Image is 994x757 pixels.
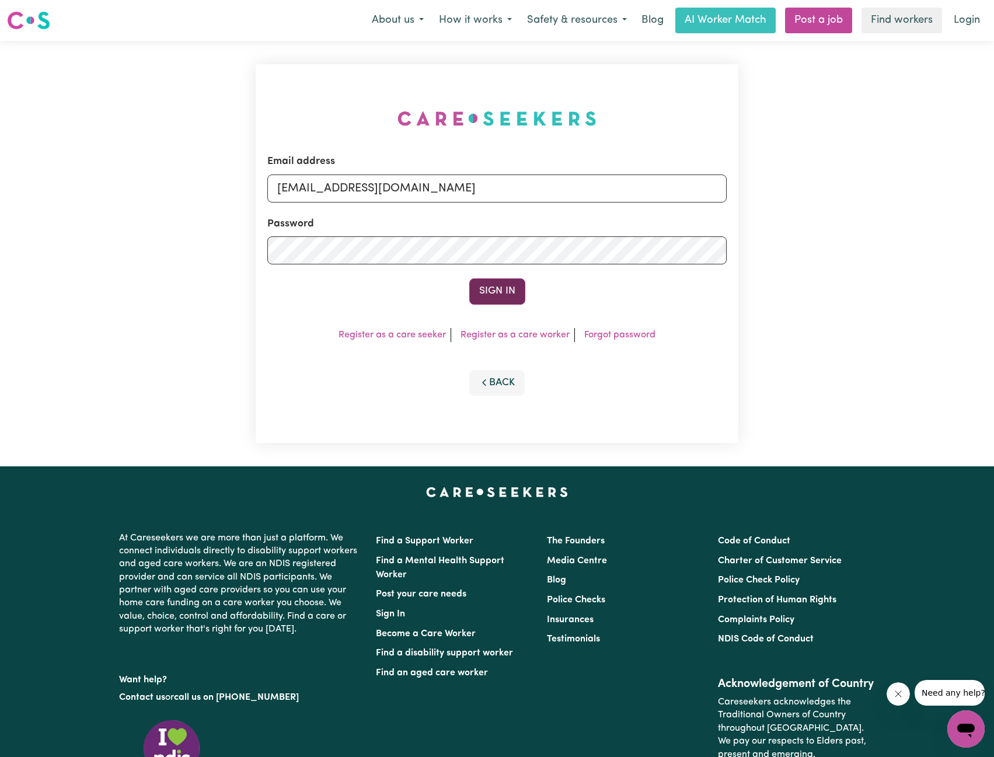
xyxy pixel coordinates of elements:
a: Protection of Human Rights [718,595,836,605]
a: Media Centre [547,556,607,566]
a: Contact us [119,693,165,702]
img: Careseekers logo [7,10,50,31]
a: Find an aged care worker [376,668,488,678]
a: Post your care needs [376,589,466,599]
a: Charter of Customer Service [718,556,842,566]
a: Code of Conduct [718,536,790,546]
a: Forgot password [584,330,655,340]
label: Email address [267,154,335,169]
button: About us [364,8,431,33]
a: Register as a care worker [461,330,570,340]
button: Safety & resources [519,8,634,33]
iframe: Message from company [915,680,985,706]
a: Complaints Policy [718,615,794,625]
a: AI Worker Match [675,8,776,33]
a: The Founders [547,536,605,546]
a: Police Checks [547,595,605,605]
p: At Careseekers we are more than just a platform. We connect individuals directly to disability su... [119,527,362,641]
a: Careseekers home page [426,487,568,497]
a: Find a Support Worker [376,536,473,546]
a: Police Check Policy [718,575,800,585]
iframe: Close message [887,682,910,706]
a: Login [947,8,987,33]
span: Need any help? [7,8,71,18]
button: How it works [431,8,519,33]
a: NDIS Code of Conduct [718,634,814,644]
button: Back [469,370,525,396]
a: call us on [PHONE_NUMBER] [174,693,299,702]
h2: Acknowledgement of Country [718,677,875,691]
a: Careseekers logo [7,7,50,34]
a: Find a disability support worker [376,648,513,658]
p: or [119,686,362,709]
input: Email address [267,175,727,203]
a: Find workers [862,8,942,33]
a: Become a Care Worker [376,629,476,639]
iframe: Button to launch messaging window [947,710,985,748]
p: Want help? [119,669,362,686]
a: Testimonials [547,634,600,644]
a: Blog [547,575,566,585]
a: Insurances [547,615,594,625]
button: Sign In [469,278,525,304]
a: Post a job [785,8,852,33]
a: Register as a care seeker [339,330,446,340]
label: Password [267,217,314,232]
a: Blog [634,8,671,33]
a: Sign In [376,609,405,619]
a: Find a Mental Health Support Worker [376,556,504,580]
